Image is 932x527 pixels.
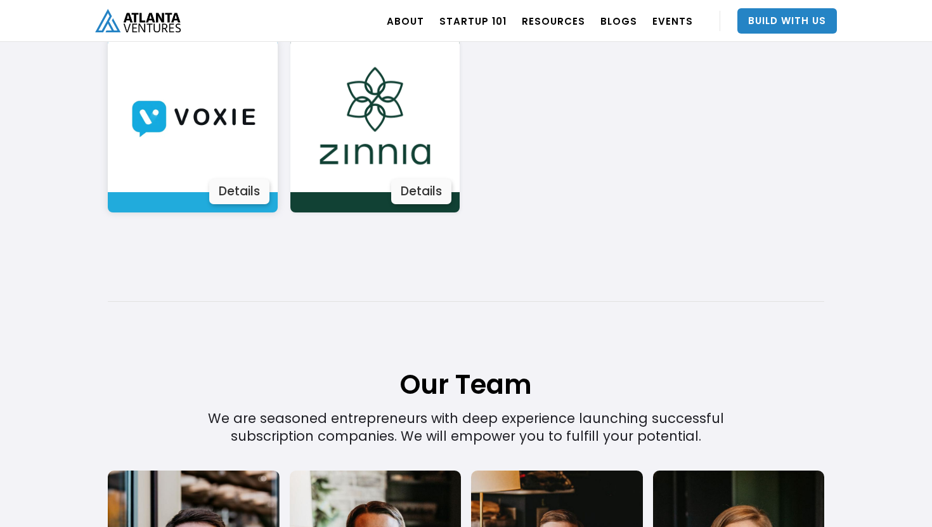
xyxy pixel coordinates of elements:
a: RESOURCES [522,3,585,39]
div: Details [209,179,269,204]
a: ABOUT [387,3,424,39]
div: Details [391,179,451,204]
a: BLOGS [600,3,637,39]
img: Image 3 [299,39,451,192]
h1: Our Team [108,303,824,403]
a: Build With Us [737,8,837,34]
div: We are seasoned entrepreneurs with deep experience launching successful subscription companies. W... [179,212,753,445]
img: Image 3 [116,39,269,192]
a: EVENTS [652,3,693,39]
a: Startup 101 [439,3,507,39]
